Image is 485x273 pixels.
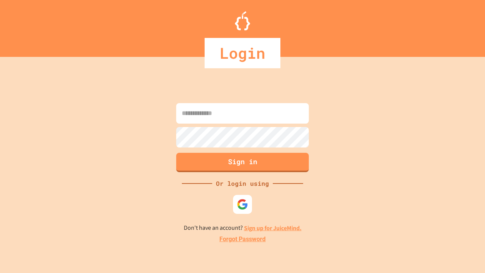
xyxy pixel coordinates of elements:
[219,235,266,244] a: Forgot Password
[237,199,248,210] img: google-icon.svg
[235,11,250,30] img: Logo.svg
[212,179,273,188] div: Or login using
[176,153,309,172] button: Sign in
[184,223,302,233] p: Don't have an account?
[205,38,280,68] div: Login
[244,224,302,232] a: Sign up for JuiceMind.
